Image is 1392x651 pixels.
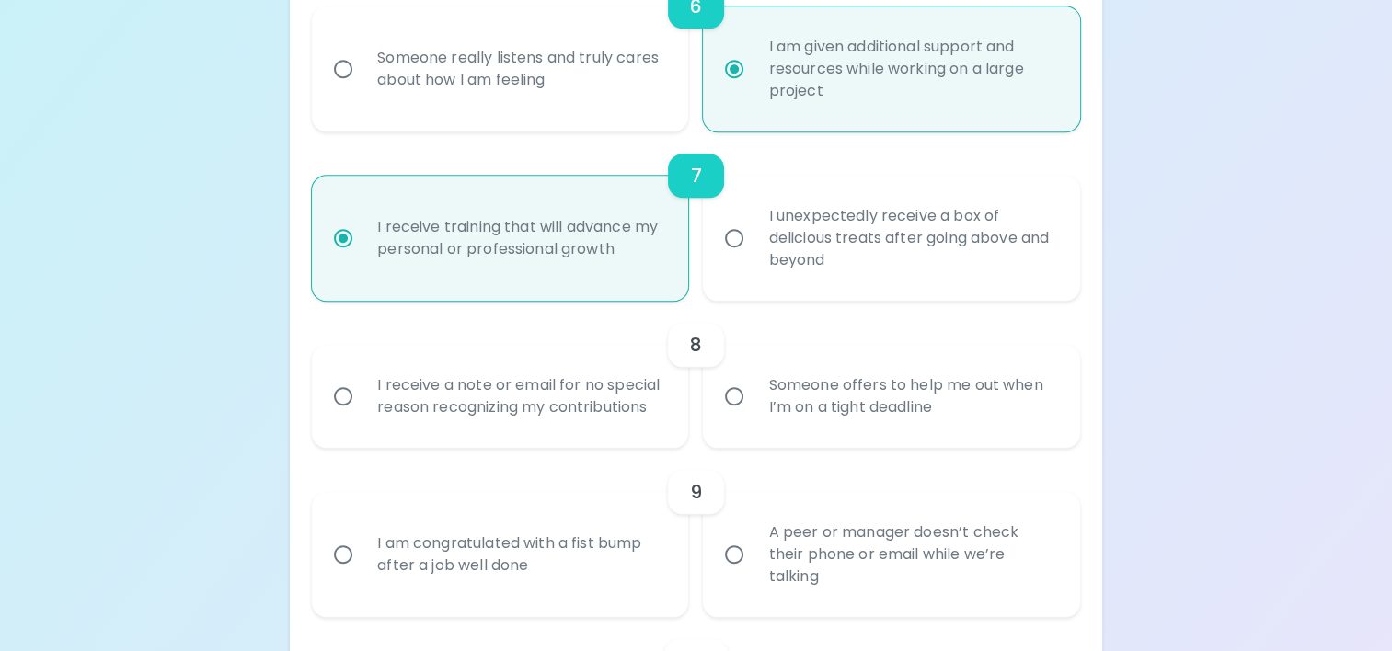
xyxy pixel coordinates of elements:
[362,510,678,599] div: I am congratulated with a fist bump after a job well done
[362,194,678,282] div: I receive training that will advance my personal or professional growth
[312,301,1080,448] div: choice-group-check
[362,352,678,440] div: I receive a note or email for no special reason recognizing my contributions
[690,161,701,190] h6: 7
[754,499,1069,610] div: A peer or manager doesn’t check their phone or email while we’re talking
[754,14,1069,124] div: I am given additional support and resources while working on a large project
[690,330,702,360] h6: 8
[690,477,702,507] h6: 9
[312,448,1080,617] div: choice-group-check
[754,352,1069,440] div: Someone offers to help me out when I’m on a tight deadline
[312,131,1080,301] div: choice-group-check
[754,183,1069,293] div: I unexpectedly receive a box of delicious treats after going above and beyond
[362,25,678,113] div: Someone really listens and truly cares about how I am feeling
